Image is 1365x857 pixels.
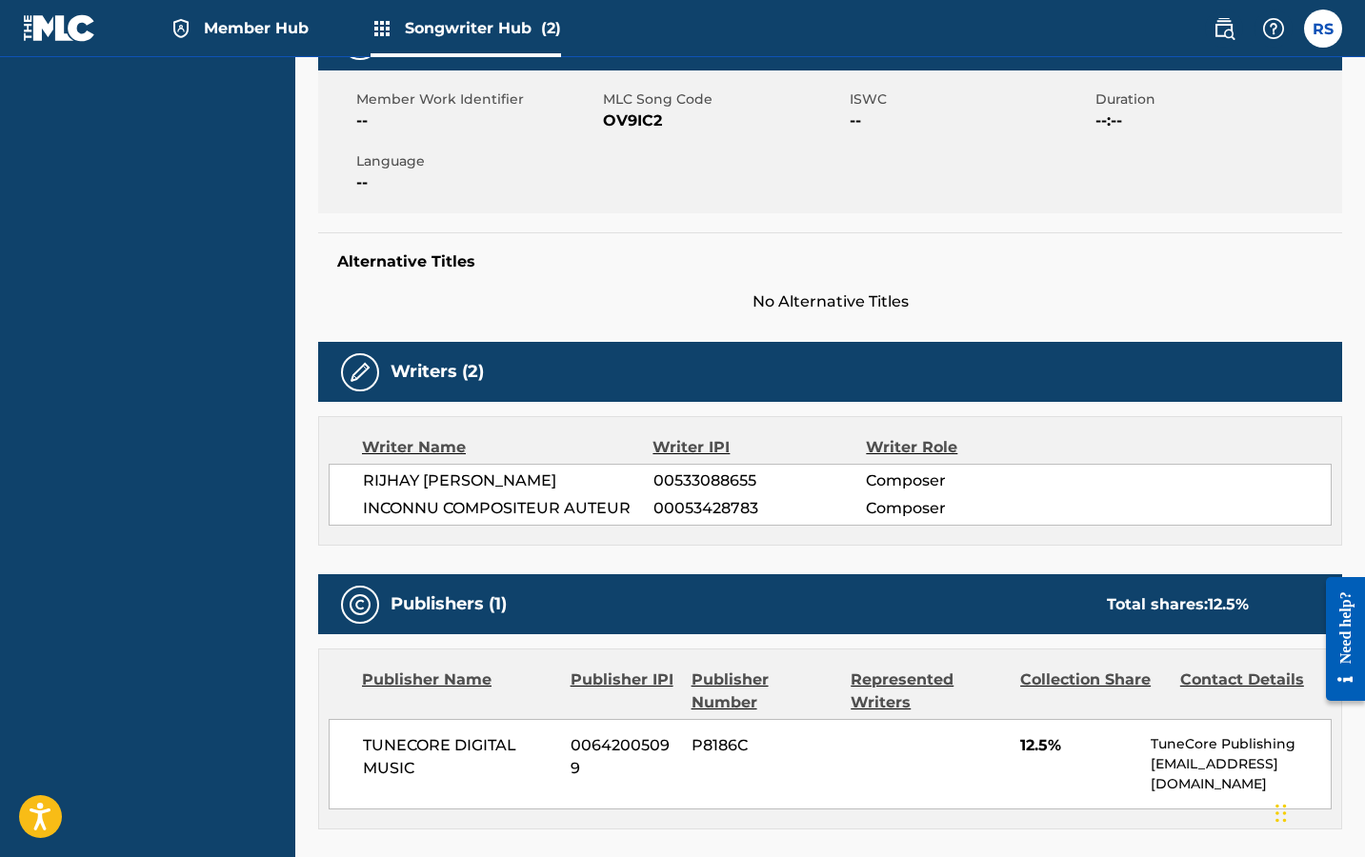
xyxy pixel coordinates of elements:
[866,497,1059,520] span: Composer
[652,436,866,459] div: Writer IPI
[1304,10,1342,48] div: User Menu
[1213,17,1235,40] img: search
[356,110,598,132] span: --
[1205,10,1243,48] a: Public Search
[1107,593,1249,616] div: Total shares:
[1020,668,1166,714] div: Collection Share
[1262,17,1285,40] img: help
[603,90,845,110] span: MLC Song Code
[692,668,837,714] div: Publisher Number
[692,734,836,757] span: P8186C
[1095,110,1337,132] span: --:--
[170,17,192,40] img: Top Rightsholder
[363,497,653,520] span: INCONNU COMPOSITEUR AUTEUR
[363,734,556,780] span: TUNECORE DIGITAL MUSIC
[653,497,867,520] span: 00053428783
[356,171,598,194] span: --
[391,593,507,615] h5: Publishers (1)
[541,19,561,37] span: (2)
[1208,595,1249,613] span: 12.5 %
[391,361,484,383] h5: Writers (2)
[363,469,653,492] span: RIJHAY [PERSON_NAME]
[1151,734,1331,754] p: TuneCore Publishing
[204,17,309,39] span: Member Hub
[1255,10,1293,48] div: Help
[1312,563,1365,716] iframe: Resource Center
[1095,90,1337,110] span: Duration
[866,436,1060,459] div: Writer Role
[850,110,1092,132] span: --
[349,361,371,384] img: Writers
[851,668,1006,714] div: Represented Writers
[405,17,561,39] span: Songwriter Hub
[603,110,845,132] span: OV9IC2
[23,14,96,42] img: MLC Logo
[362,436,652,459] div: Writer Name
[362,668,556,714] div: Publisher Name
[866,469,1059,492] span: Composer
[356,90,598,110] span: Member Work Identifier
[1270,766,1365,857] iframe: Chat Widget
[1180,668,1326,714] div: Contact Details
[356,151,598,171] span: Language
[653,469,867,492] span: 00533088655
[1020,734,1136,757] span: 12.5%
[1151,754,1331,794] p: [EMAIL_ADDRESS][DOMAIN_NAME]
[318,290,1342,313] span: No Alternative Titles
[337,252,1323,271] h5: Alternative Titles
[571,734,677,780] span: 00642005099
[850,90,1092,110] span: ISWC
[371,17,393,40] img: Top Rightsholders
[1275,785,1287,842] div: Drag
[571,668,677,714] div: Publisher IPI
[349,593,371,616] img: Publishers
